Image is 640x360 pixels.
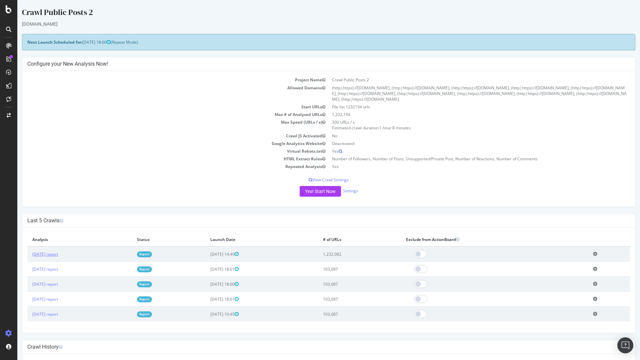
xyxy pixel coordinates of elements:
[10,217,613,224] h4: Last 5 Crawls
[311,76,613,84] td: Crawl Public Posts 2
[15,251,41,257] a: [DATE] report
[311,132,613,140] td: No
[15,266,41,272] a: [DATE] report
[311,84,613,103] td: (http|https)://[DOMAIN_NAME], (http|https)://[DOMAIN_NAME], (http|https)://[DOMAIN_NAME], (http|h...
[362,125,393,131] span: 1 hour 8 minutes
[193,296,221,302] span: [DATE] 18:01
[10,177,613,183] p: View Crawl Settings
[188,233,301,246] th: Launch Date
[301,262,384,277] td: 103,087
[65,39,93,45] span: [DATE] 18:00
[15,296,41,302] a: [DATE] report
[10,61,613,67] h4: Configure your New Analysis Now!
[311,147,613,155] td: Yes
[115,233,188,246] th: Status
[282,186,324,197] button: Yes! Start Now
[5,34,618,50] div: (Repeat Mode)
[10,140,311,147] td: Google Analytics Website
[10,111,311,118] td: Max # of Analysed URLs
[193,311,221,317] span: [DATE] 10:45
[10,39,65,45] strong: Next Launch Scheduled for:
[311,140,613,147] td: Deactivated
[5,21,618,27] div: [DOMAIN_NAME]
[10,84,311,103] td: Allowed Domains
[326,188,341,194] a: Settings
[120,311,135,317] a: Report
[311,103,613,111] td: File list 1232194 urls
[10,233,115,246] th: Analysis
[10,163,311,170] td: Repeated Analysis
[311,118,613,132] td: 300 URLs / s Estimated crawl duration:
[311,111,613,118] td: 1,232,194
[301,246,384,262] td: 1,232,082
[10,103,311,111] td: Start URLs
[120,251,135,257] a: Report
[10,118,311,132] td: Max Speed (URLs / s)
[301,307,384,322] td: 103,087
[10,147,311,155] td: Virtual Robots.txt
[193,266,221,272] span: [DATE] 18:01
[120,296,135,302] a: Report
[384,233,571,246] th: Exclude from ActionBoard
[15,281,41,287] a: [DATE] report
[301,292,384,307] td: 103,087
[301,277,384,292] td: 103,087
[311,155,613,163] td: Number of Followers, Number of Posts, Unsupported/Private Post, Number of Reactions, Number of Co...
[15,311,41,317] a: [DATE] report
[10,132,311,140] td: Crawl JS Activated
[10,155,311,163] td: HTML Extract Rules
[311,163,613,170] td: Yes
[120,266,135,272] a: Report
[120,281,135,287] a: Report
[5,7,618,21] div: Crawl Public Posts 2
[193,281,221,287] span: [DATE] 18:00
[10,76,311,84] td: Project Name
[193,251,221,257] span: [DATE] 14:49
[10,344,613,350] h4: Crawl History
[617,337,633,353] div: Open Intercom Messenger
[301,233,384,246] th: # of URLs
